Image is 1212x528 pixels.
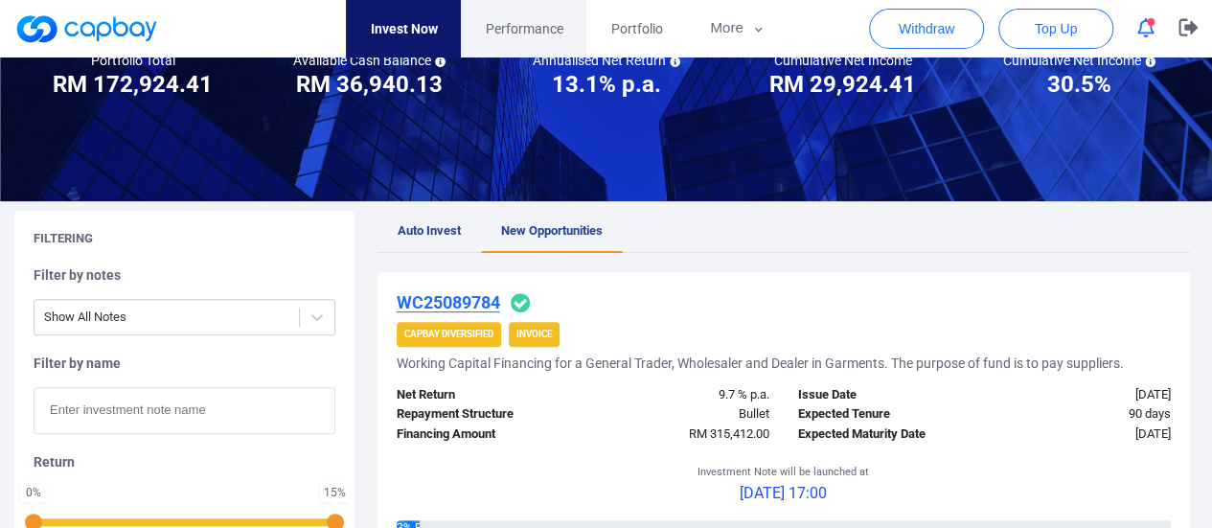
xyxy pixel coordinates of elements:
h5: Cumulative Net Income [774,52,912,69]
h5: Filtering [34,230,93,247]
div: [DATE] [984,425,1185,445]
div: Financing Amount [382,425,583,445]
h5: Return [34,453,335,471]
input: Enter investment note name [34,387,335,434]
h5: Cumulative Net Income [1003,52,1155,69]
h3: RM 172,924.41 [53,69,213,100]
h5: Annualised Net Return [533,52,680,69]
strong: CapBay Diversified [404,329,493,339]
span: New Opportunities [501,223,603,238]
h5: Working Capital Financing for a General Trader, Wholesaler and Dealer in Garments. The purpose of... [397,355,1124,372]
span: Performance [485,18,562,39]
div: 15 % [324,487,346,498]
u: WC25089784 [397,292,500,312]
div: 0 % [24,487,43,498]
span: Portfolio [610,18,662,39]
div: Issue Date [784,385,985,405]
h5: Filter by name [34,355,335,372]
strong: Invoice [516,329,552,339]
div: Net Return [382,385,583,405]
button: Withdraw [869,9,984,49]
h5: Filter by notes [34,266,335,284]
span: RM 315,412.00 [689,426,769,441]
div: Expected Tenure [784,404,985,425]
div: [DATE] [984,385,1185,405]
h5: Portfolio Total [91,52,175,69]
span: Auto Invest [398,223,461,238]
p: [DATE] 17:00 [697,481,869,506]
div: 9.7 % p.a. [583,385,784,405]
div: Expected Maturity Date [784,425,985,445]
h5: Available Cash Balance [293,52,446,69]
button: Top Up [998,9,1113,49]
p: Investment Note will be launched at [697,464,869,481]
h3: RM 29,924.41 [769,69,916,100]
div: Bullet [583,404,784,425]
span: Top Up [1035,19,1077,38]
h3: 13.1% p.a. [552,69,661,100]
h3: 30.5% [1047,69,1111,100]
h3: RM 36,940.13 [296,69,443,100]
div: Repayment Structure [382,404,583,425]
div: 90 days [984,404,1185,425]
